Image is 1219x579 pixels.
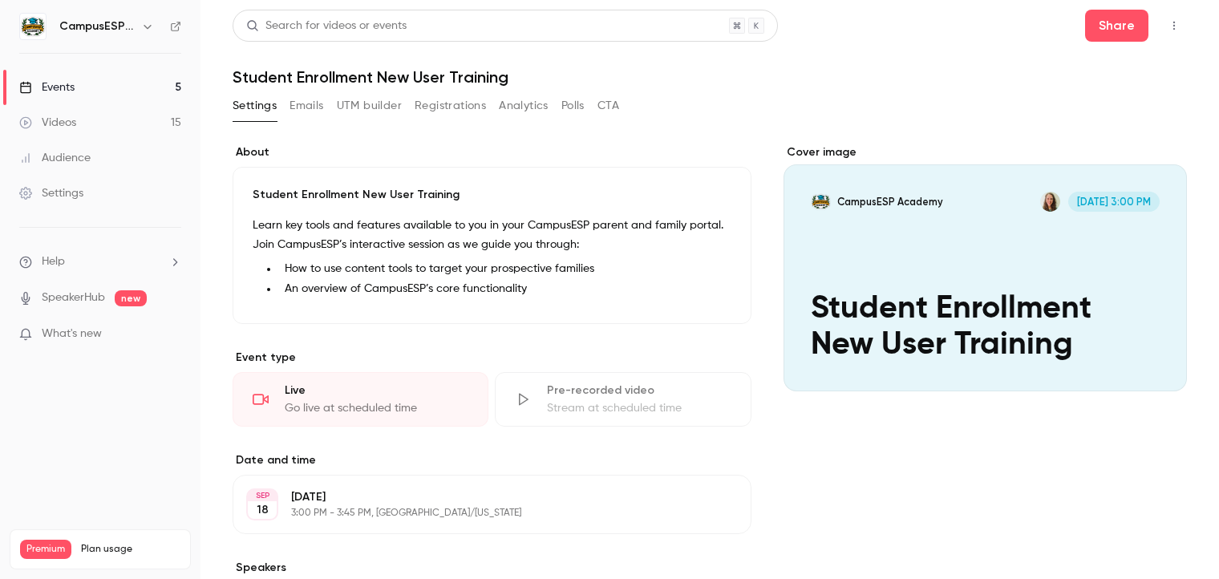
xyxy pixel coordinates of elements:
p: Event type [233,350,751,366]
div: Settings [19,185,83,201]
label: Date and time [233,452,751,468]
button: Share [1085,10,1148,42]
div: Events [19,79,75,95]
li: How to use content tools to target your prospective families [278,261,731,277]
button: Polls [561,93,585,119]
div: SEP [248,490,277,501]
button: Registrations [415,93,486,119]
button: Emails [290,93,323,119]
p: 3:00 PM - 3:45 PM, [GEOGRAPHIC_DATA]/[US_STATE] [291,507,666,520]
a: SpeakerHub [42,289,105,306]
h1: Student Enrollment New User Training [233,67,1187,87]
h6: CampusESP Academy [59,18,135,34]
div: LiveGo live at scheduled time [233,372,488,427]
li: help-dropdown-opener [19,253,181,270]
span: Premium [20,540,71,559]
span: What's new [42,326,102,342]
label: About [233,144,751,160]
div: Search for videos or events [246,18,407,34]
div: Pre-recorded video [547,383,731,399]
div: Videos [19,115,76,131]
div: Audience [19,150,91,166]
section: Cover image [784,144,1187,391]
iframe: Noticeable Trigger [162,327,181,342]
div: Go live at scheduled time [285,400,468,416]
span: Help [42,253,65,270]
span: Plan usage [81,543,180,556]
p: [DATE] [291,489,666,505]
label: Speakers [233,560,751,576]
div: Pre-recorded videoStream at scheduled time [495,372,751,427]
li: An overview of CampusESP’s core functionality [278,281,731,298]
button: Settings [233,93,277,119]
p: Learn key tools and features available to you in your CampusESP parent and family portal. Join Ca... [253,216,731,254]
p: Student Enrollment New User Training [253,187,731,203]
div: Stream at scheduled time [547,400,731,416]
span: new [115,290,147,306]
button: CTA [597,93,619,119]
div: Live [285,383,468,399]
button: Analytics [499,93,549,119]
p: 18 [257,502,269,518]
label: Cover image [784,144,1187,160]
button: UTM builder [337,93,402,119]
img: CampusESP Academy [20,14,46,39]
